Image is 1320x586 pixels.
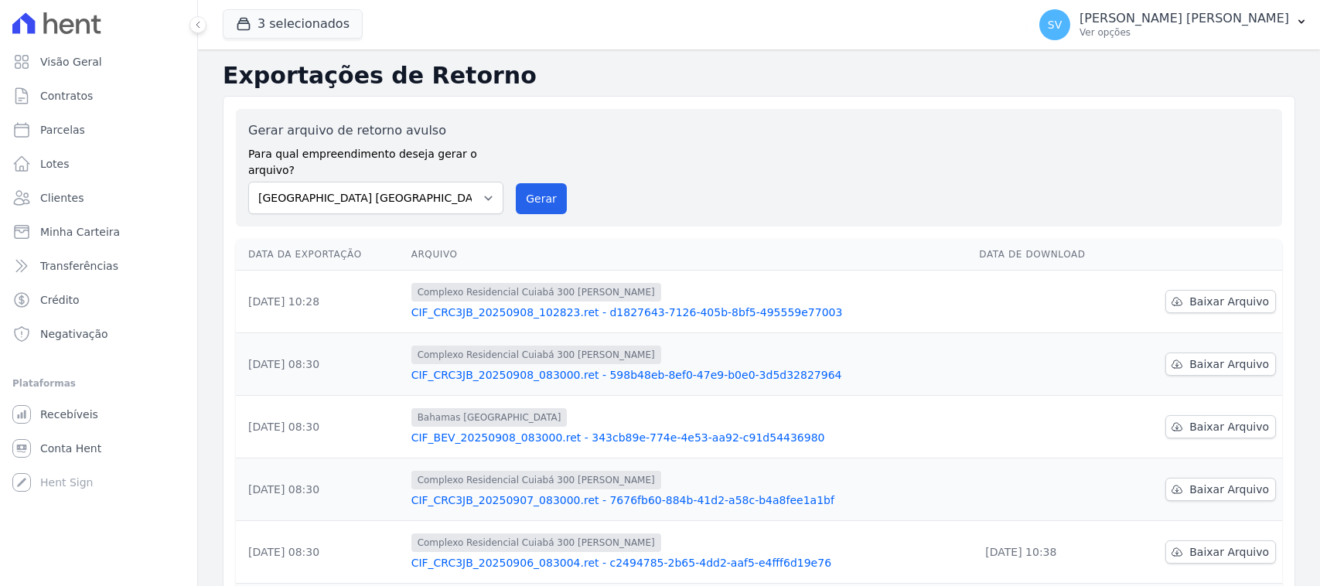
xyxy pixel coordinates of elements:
[411,555,967,571] a: CIF_CRC3JB_20250906_083004.ret - c2494785-2b65-4dd2-aaf5-e4fff6d19e76
[6,216,191,247] a: Minha Carteira
[411,346,661,364] span: Complexo Residencial Cuiabá 300 [PERSON_NAME]
[248,121,503,140] label: Gerar arquivo de retorno avulso
[1189,294,1269,309] span: Baixar Arquivo
[411,367,967,383] a: CIF_CRC3JB_20250908_083000.ret - 598b48eb-8ef0-47e9-b0e0-3d5d32827964
[1048,19,1062,30] span: SV
[248,140,503,179] label: Para qual empreendimento deseja gerar o arquivo?
[1189,419,1269,434] span: Baixar Arquivo
[6,399,191,430] a: Recebíveis
[40,292,80,308] span: Crédito
[1165,540,1276,564] a: Baixar Arquivo
[411,533,661,552] span: Complexo Residencial Cuiabá 300 [PERSON_NAME]
[411,492,967,508] a: CIF_CRC3JB_20250907_083000.ret - 7676fb60-884b-41d2-a58c-b4a8fee1a1bf
[1165,353,1276,376] a: Baixar Arquivo
[40,122,85,138] span: Parcelas
[1165,415,1276,438] a: Baixar Arquivo
[40,441,101,456] span: Conta Hent
[1189,482,1269,497] span: Baixar Arquivo
[1165,478,1276,501] a: Baixar Arquivo
[236,333,405,396] td: [DATE] 08:30
[411,471,661,489] span: Complexo Residencial Cuiabá 300 [PERSON_NAME]
[40,156,70,172] span: Lotes
[516,183,567,214] button: Gerar
[6,250,191,281] a: Transferências
[6,148,191,179] a: Lotes
[6,80,191,111] a: Contratos
[973,239,1124,271] th: Data de Download
[6,284,191,315] a: Crédito
[411,430,967,445] a: CIF_BEV_20250908_083000.ret - 343cb89e-774e-4e53-aa92-c91d54436980
[40,258,118,274] span: Transferências
[40,224,120,240] span: Minha Carteira
[236,271,405,333] td: [DATE] 10:28
[40,407,98,422] span: Recebíveis
[411,283,661,302] span: Complexo Residencial Cuiabá 300 [PERSON_NAME]
[1165,290,1276,313] a: Baixar Arquivo
[1080,26,1289,39] p: Ver opções
[40,88,93,104] span: Contratos
[1189,356,1269,372] span: Baixar Arquivo
[6,114,191,145] a: Parcelas
[405,239,974,271] th: Arquivo
[40,326,108,342] span: Negativação
[973,521,1124,584] td: [DATE] 10:38
[236,458,405,521] td: [DATE] 08:30
[40,190,84,206] span: Clientes
[236,521,405,584] td: [DATE] 08:30
[6,46,191,77] a: Visão Geral
[411,408,568,427] span: Bahamas [GEOGRAPHIC_DATA]
[6,319,191,349] a: Negativação
[12,374,185,393] div: Plataformas
[411,305,967,320] a: CIF_CRC3JB_20250908_102823.ret - d1827643-7126-405b-8bf5-495559e77003
[1080,11,1289,26] p: [PERSON_NAME] [PERSON_NAME]
[40,54,102,70] span: Visão Geral
[223,9,363,39] button: 3 selecionados
[236,396,405,458] td: [DATE] 08:30
[6,433,191,464] a: Conta Hent
[1189,544,1269,560] span: Baixar Arquivo
[223,62,1295,90] h2: Exportações de Retorno
[236,239,405,271] th: Data da Exportação
[1027,3,1320,46] button: SV [PERSON_NAME] [PERSON_NAME] Ver opções
[6,182,191,213] a: Clientes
